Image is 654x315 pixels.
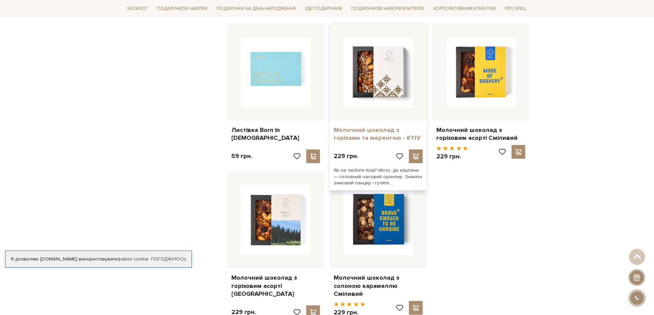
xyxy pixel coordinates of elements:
[302,3,345,14] a: Ідеї подарунків
[502,3,529,14] a: Про Spell
[117,256,149,262] a: файли cookie
[151,256,186,262] a: Погоджуюсь
[334,152,358,160] p: 229 грн.
[334,126,423,142] a: Молочний шоколад з горіхами та меренгою - KYIV
[125,3,151,14] a: Каталог
[436,153,468,160] p: 229 грн.
[154,3,210,14] a: Подарункові набори
[231,274,320,298] a: Молочний шоколад з горіховим асорті [GEOGRAPHIC_DATA]
[348,3,427,14] a: Подарункові набори Вчителю
[231,152,252,160] p: 59 грн.
[241,37,311,107] img: Листівка Born in Ukraine
[5,256,192,262] div: Я дозволяю [DOMAIN_NAME] використовувати
[330,163,427,190] div: Як не любити Київ? Місто, де каштани — головний часовий орієнтир. Знімати зимовий панцир і гуляти...
[436,126,525,142] a: Молочний шоколад з горіховим асорті Сміливий
[231,126,320,142] a: Листівка Born in [DEMOGRAPHIC_DATA]
[241,185,311,255] img: Молочний шоколад з горіховим асорті Україна
[214,3,298,14] a: Подарунки на День народження
[334,274,423,298] a: Молочний шоколад з солоною карамеллю Сміливий
[431,3,498,14] a: Корпоративним клієнтам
